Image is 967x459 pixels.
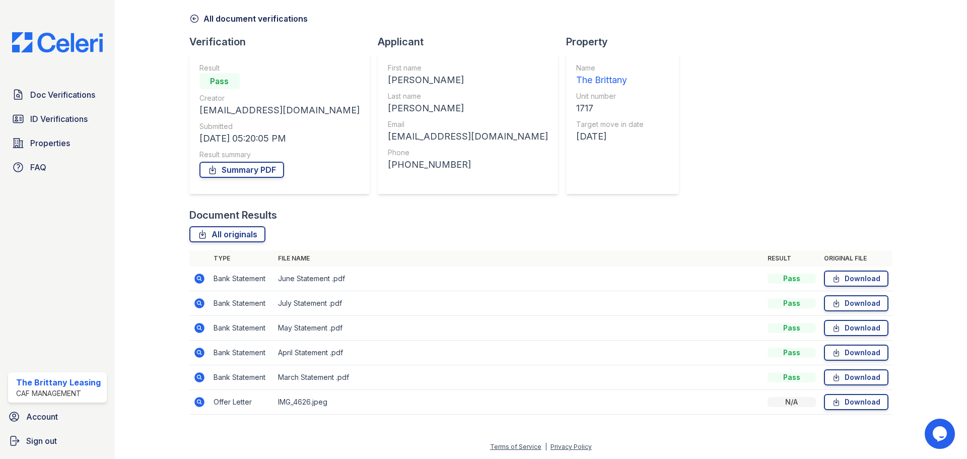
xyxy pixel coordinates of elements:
div: Name [576,63,644,73]
td: April Statement .pdf [274,341,764,365]
td: June Statement .pdf [274,267,764,291]
td: Bank Statement [210,365,274,390]
span: ID Verifications [30,113,88,125]
div: Unit number [576,91,644,101]
a: Properties [8,133,107,153]
div: Pass [768,274,816,284]
div: [EMAIL_ADDRESS][DOMAIN_NAME] [199,103,360,117]
a: Doc Verifications [8,85,107,105]
div: Target move in date [576,119,644,129]
th: Original file [820,250,892,267]
th: File name [274,250,764,267]
div: [PERSON_NAME] [388,73,548,87]
td: March Statement .pdf [274,365,764,390]
div: [DATE] 05:20:05 PM [199,132,360,146]
td: Bank Statement [210,267,274,291]
span: Account [26,411,58,423]
td: Bank Statement [210,316,274,341]
div: Pass [768,298,816,308]
a: Download [824,271,888,287]
td: May Statement .pdf [274,316,764,341]
div: Result [199,63,360,73]
img: CE_Logo_Blue-a8612792a0a2168367f1c8372b55b34899dd931a85d93a1a3d3e32e68fde9ad4.png [4,32,111,52]
div: 1717 [576,101,644,115]
div: CAF Management [16,388,101,399]
div: Applicant [378,35,566,49]
div: [PHONE_NUMBER] [388,158,548,172]
div: Document Results [189,208,277,222]
div: Result summary [199,150,360,160]
div: [PERSON_NAME] [388,101,548,115]
a: Download [824,295,888,311]
a: FAQ [8,157,107,177]
a: Sign out [4,431,111,451]
span: Doc Verifications [30,89,95,101]
div: Pass [768,348,816,358]
a: Download [824,394,888,410]
th: Type [210,250,274,267]
td: Offer Letter [210,390,274,415]
td: Bank Statement [210,291,274,316]
a: ID Verifications [8,109,107,129]
span: Properties [30,137,70,149]
div: Pass [768,372,816,382]
a: All originals [189,226,265,242]
span: FAQ [30,161,46,173]
div: Verification [189,35,378,49]
a: Account [4,407,111,427]
div: [DATE] [576,129,644,144]
a: Name The Brittany [576,63,644,87]
div: Creator [199,93,360,103]
a: All document verifications [189,13,308,25]
iframe: chat widget [925,419,957,449]
a: Download [824,345,888,361]
a: Terms of Service [490,443,541,450]
div: [EMAIL_ADDRESS][DOMAIN_NAME] [388,129,548,144]
td: July Statement .pdf [274,291,764,316]
td: Bank Statement [210,341,274,365]
div: Last name [388,91,548,101]
a: Summary PDF [199,162,284,178]
div: Submitted [199,121,360,132]
div: The Brittany Leasing [16,376,101,388]
div: Pass [199,73,240,89]
div: N/A [768,397,816,407]
a: Privacy Policy [550,443,592,450]
td: IMG_4626.jpeg [274,390,764,415]
div: Property [566,35,687,49]
a: Download [824,369,888,385]
div: Pass [768,323,816,333]
div: Phone [388,148,548,158]
th: Result [764,250,820,267]
span: Sign out [26,435,57,447]
div: The Brittany [576,73,644,87]
a: Download [824,320,888,336]
div: Email [388,119,548,129]
div: First name [388,63,548,73]
div: | [545,443,547,450]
